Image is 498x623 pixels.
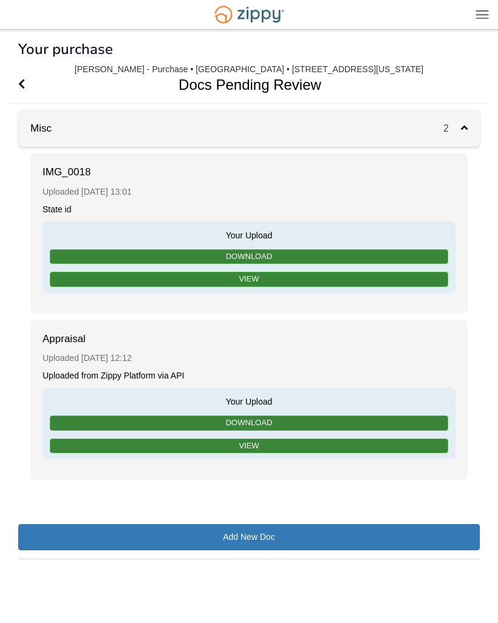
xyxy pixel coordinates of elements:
div: Uploaded from Zippy Platform via API [43,370,455,382]
div: State id [43,204,455,215]
a: View [50,272,448,287]
a: Download [50,416,448,431]
div: Uploaded [DATE] 13:01 [43,180,455,204]
a: View [50,439,448,454]
h1: Docs Pending Review [9,66,475,103]
span: 2 [443,123,461,133]
a: Add New Doc [18,524,480,550]
span: Your Upload [49,394,449,408]
span: IMG_0018 [43,165,164,180]
img: Mobile Dropdown Menu [476,10,489,19]
a: Download [50,249,448,264]
div: [PERSON_NAME] - Purchase • [GEOGRAPHIC_DATA] • [STREET_ADDRESS][US_STATE] [75,64,423,75]
span: Your Upload [49,227,449,241]
div: Uploaded [DATE] 12:12 [43,346,455,370]
span: Appraisal [43,332,164,346]
a: Misc [18,123,52,134]
a: Go Back [18,66,25,103]
h1: Your purchase [18,41,113,57]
